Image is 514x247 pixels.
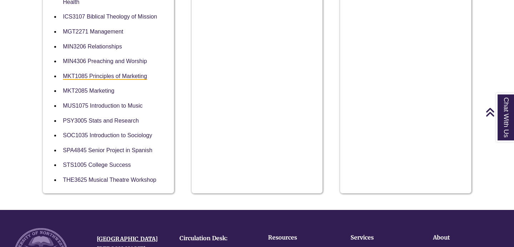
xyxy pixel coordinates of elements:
[63,88,114,94] a: MKT2085 Marketing
[63,177,156,183] a: THE3625 Musical Theatre Workshop
[63,43,122,50] a: MIN3206 Relationships
[63,14,157,20] a: ICS3107 Biblical Theology of Mission
[97,235,158,242] a: [GEOGRAPHIC_DATA]
[433,235,493,241] h4: About
[63,73,147,80] a: MKT1085 Principles of Marketing
[63,118,139,124] a: PSY3005 Stats and Research
[180,235,252,242] h4: Circulation Desk:
[63,132,152,138] a: SOC1035 Introduction to Sociology
[485,107,512,117] a: Back to Top
[63,29,123,35] a: MGT2271 Management
[63,58,147,64] a: MIN4306 Preaching and Worship
[63,147,152,153] a: SPA4845 Senior Project in Spanish
[351,235,411,241] h4: Services
[63,103,142,109] a: MUS1075 Introduction to Music
[63,162,131,168] a: STS1005 College Success
[268,235,328,241] h4: Resources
